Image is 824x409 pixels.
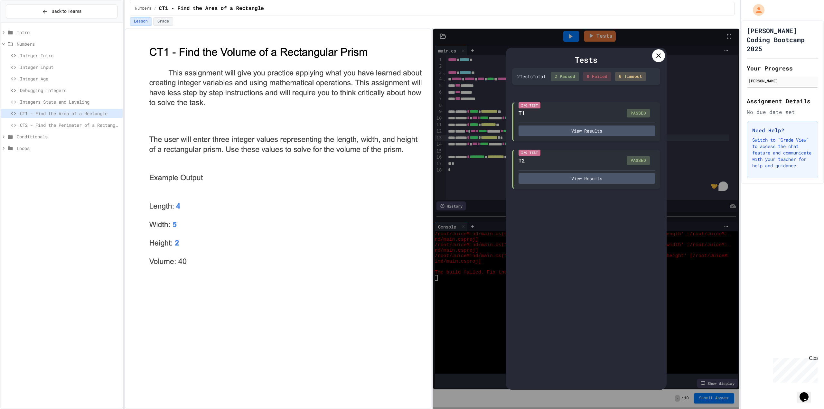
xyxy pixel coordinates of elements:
h2: Your Progress [747,64,818,73]
div: PASSED [627,109,650,118]
div: T2 [519,157,525,164]
div: 0 Failed [583,72,611,81]
div: 0 Timeout [615,72,646,81]
div: No due date set [747,108,818,116]
span: CT1 - Find the Area of a Rectangle [20,110,120,117]
span: Integer Input [20,64,120,70]
span: Numbers [17,41,120,47]
div: My Account [746,3,766,17]
div: PASSED [627,156,650,165]
span: Back to Teams [51,8,81,15]
div: I/O Test [519,102,540,108]
div: 2 Test s Total [517,73,546,80]
button: Back to Teams [6,5,117,18]
span: Conditionals [17,133,120,140]
h3: Need Help? [752,126,813,134]
div: Chat with us now!Close [3,3,44,41]
span: Intro [17,29,120,36]
button: Grade [153,17,173,26]
span: / [154,6,156,11]
iframe: chat widget [797,383,818,403]
span: CT2 - Find the Perimeter of a Rectangle [20,122,120,128]
iframe: chat widget [771,355,818,383]
span: Loops [17,145,120,152]
button: View Results [519,173,655,184]
p: Switch to "Grade View" to access the chat feature and communicate with your teacher for help and ... [752,137,813,169]
div: I/O Test [519,150,540,156]
div: Tests [512,54,660,66]
button: View Results [519,125,655,136]
span: Numbers [135,6,151,11]
span: Integer Age [20,75,120,82]
span: Integers Stats and Leveling [20,98,120,105]
button: Lesson [130,17,152,26]
div: 2 Passed [551,72,579,81]
span: Debugging Integers [20,87,120,94]
span: Integer Intro [20,52,120,59]
h1: [PERSON_NAME] Coding Bootcamp 2025 [747,26,818,53]
h2: Assignment Details [747,97,818,106]
div: T1 [519,109,525,117]
span: CT1 - Find the Area of a Rectangle [159,5,264,13]
div: [PERSON_NAME] [749,78,816,84]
